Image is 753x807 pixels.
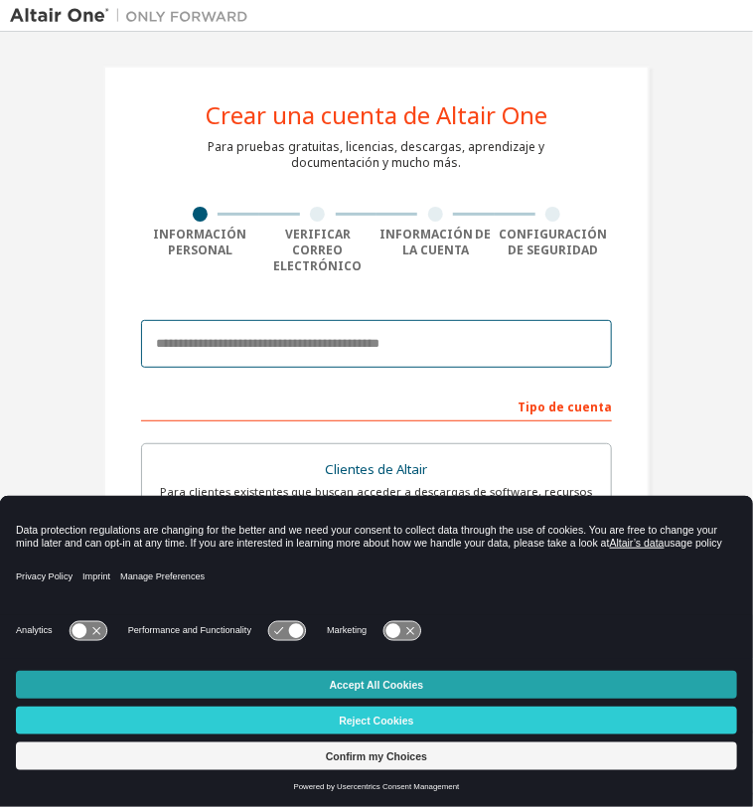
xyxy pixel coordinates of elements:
[154,456,599,484] div: Clientes de Altair
[495,227,613,258] div: Configuración de seguridad
[141,390,612,421] div: Tipo de cuenta
[141,227,259,258] div: Información personal
[376,227,495,258] div: Información de la cuenta
[209,139,545,171] div: Para pruebas gratuitas, licencias, descargas, aprendizaje y documentación y mucho más.
[259,227,377,274] div: Verificar correo electrónico
[10,6,258,26] img: Altair Uno
[154,484,599,516] div: Para clientes existentes que buscan acceder a descargas de software, recursos de HPC, comunidad, ...
[206,103,547,127] div: Crear una cuenta de Altair One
